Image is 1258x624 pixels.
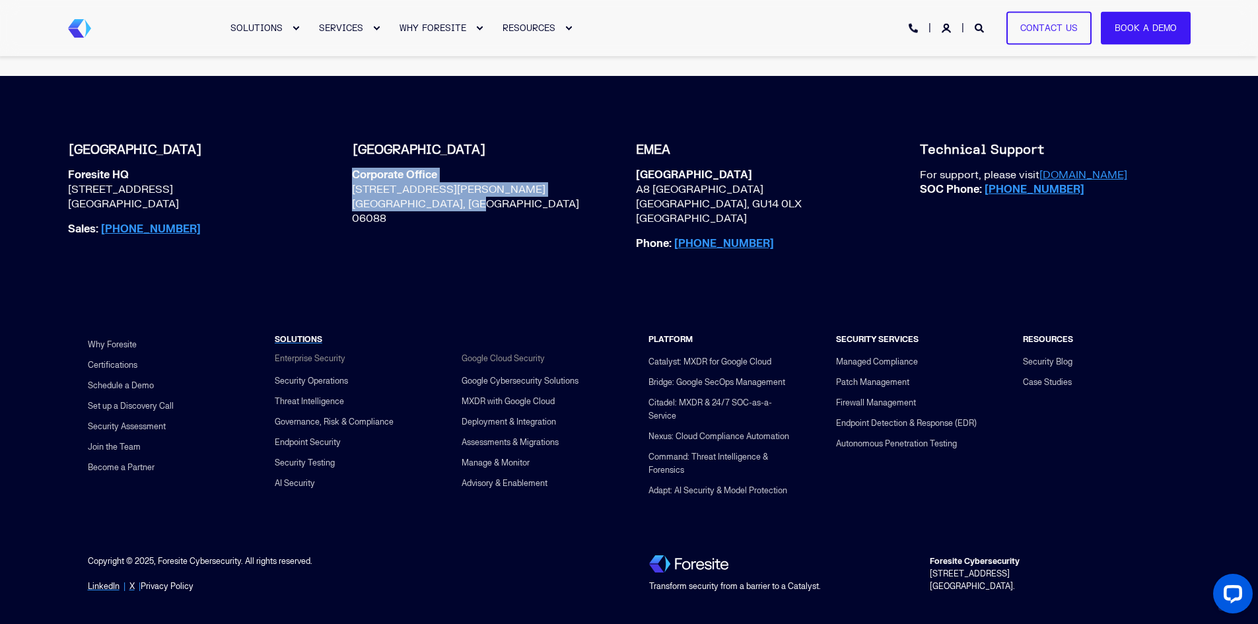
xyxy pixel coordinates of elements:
span: | [123,581,125,592]
div: Navigation Menu [462,370,578,493]
span: Technical Support [920,143,1177,167]
a: Schedule a Demo [88,375,154,396]
a: Catalyst: MXDR for Google Cloud [648,352,771,372]
div: Navigation Menu [88,334,174,477]
span: | [139,581,193,592]
a: Case Studies [1023,372,1072,393]
a: Endpoint Detection & Response (EDR) [836,413,977,434]
strong: Foresite Cybersecurity [930,556,1020,567]
strong: Corporate Office [352,168,437,182]
a: Endpoint Security [275,432,341,452]
span: EMEA [636,143,893,167]
p: [STREET_ADDRESS] [GEOGRAPHIC_DATA] [68,168,201,211]
a: Deployment & Integration [462,411,556,432]
a: Open Search [975,22,987,33]
a: Security Operations [275,370,348,391]
a: Command: Threat Intelligence & Forensics [648,447,796,481]
a: Google Cybersecurity Solutions [462,370,578,391]
div: Navigation Menu [648,352,796,501]
a: Firewall Management [836,393,916,413]
iframe: LiveChat chat widget [1203,569,1258,624]
a: Autonomous Penetration Testing [836,434,957,454]
span: WHY FORESITE [400,22,466,33]
span: [GEOGRAPHIC_DATA], [GEOGRAPHIC_DATA] 06088 [352,197,579,225]
a: Book a Demo [1101,11,1191,45]
a: Why Foresite [88,334,137,355]
span: PLATFORM [648,334,693,345]
span: SOLUTIONS [230,22,283,33]
span: For support, please visit [920,168,1127,248]
a: Patch Management [836,372,909,393]
a: Certifications [88,355,137,375]
span: [GEOGRAPHIC_DATA] [68,143,326,167]
a: Citadel: MXDR & 24/7 SOC-as-a-Service [648,393,796,427]
div: Navigation Menu [1023,352,1072,393]
a: MXDR with Google Cloud [462,391,555,411]
div: Expand WHY FORESITE [475,24,483,32]
a: SOLUTIONS [275,334,322,345]
a: AI Security [275,473,315,493]
a: Join the Team [88,436,141,457]
a: Login [942,22,954,33]
strong: Foresite HQ [68,168,129,182]
a: Bridge: Google SecOps Management [648,372,785,393]
a: Set up a Discovery Call [88,396,174,416]
div: Transform security from a barrier to a Catalyst. [649,580,890,593]
a: Adapt: AI Security & Model Protection [648,481,787,501]
strong: Phone: [636,237,774,250]
a: Contact Us [1006,11,1092,45]
strong: SOC Phone: [920,183,1084,196]
a: [PHONE_NUMBER] [674,237,774,250]
a: Assessments & Migrations [462,432,559,452]
a: Security Assessment [88,416,166,436]
div: A8 [GEOGRAPHIC_DATA] [GEOGRAPHIC_DATA], GU14 0LX [GEOGRAPHIC_DATA] [636,168,893,226]
strong: [GEOGRAPHIC_DATA] [636,168,752,182]
div: Expand SERVICES [372,24,380,32]
span: RESOURCES [503,22,555,33]
div: Navigation Menu [836,352,977,454]
span: RESOURCES [1023,334,1073,345]
a: X [129,580,135,593]
a: Privacy Policy [141,580,193,593]
a: Back to Home [68,19,91,38]
div: Expand RESOURCES [565,24,573,32]
span: [STREET_ADDRESS] [930,556,1020,579]
span: [STREET_ADDRESS][PERSON_NAME] [352,183,545,196]
strong: Sales: [68,223,201,236]
span: [GEOGRAPHIC_DATA]. [930,581,1015,592]
a: LinkedIn [88,580,120,593]
img: Foresite logo, a hexagon shape of blues with a directional arrow to the right hand side, and the ... [649,555,728,572]
img: Foresite brand mark, a hexagon shape of blues with a directional arrow to the right hand side [68,19,91,38]
a: Nexus: Cloud Compliance Automation [648,427,789,447]
a: Advisory & Enablement [462,473,547,493]
a: Security Testing [275,452,335,473]
a: Governance, Risk & Compliance [275,411,394,432]
div: Copyright © 2025, Foresite Cybersecurity. All rights reserved. [88,555,610,580]
a: Security Blog [1023,352,1072,372]
span: SECURITY SERVICES [836,334,919,345]
a: [PHONE_NUMBER] [985,183,1084,196]
a: Managed Compliance [836,352,918,372]
a: [DOMAIN_NAME] [1039,168,1127,182]
a: Threat Intelligence [275,391,344,411]
a: Manage & Monitor [462,452,530,473]
div: Navigation Menu [275,370,394,493]
div: Expand SOLUTIONS [292,24,300,32]
span: Enterprise Security [275,353,345,364]
a: [PHONE_NUMBER] [101,223,201,236]
a: Become a Partner [88,457,155,477]
span: Google Cloud Security [462,353,545,364]
span: [GEOGRAPHIC_DATA] [352,143,610,167]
